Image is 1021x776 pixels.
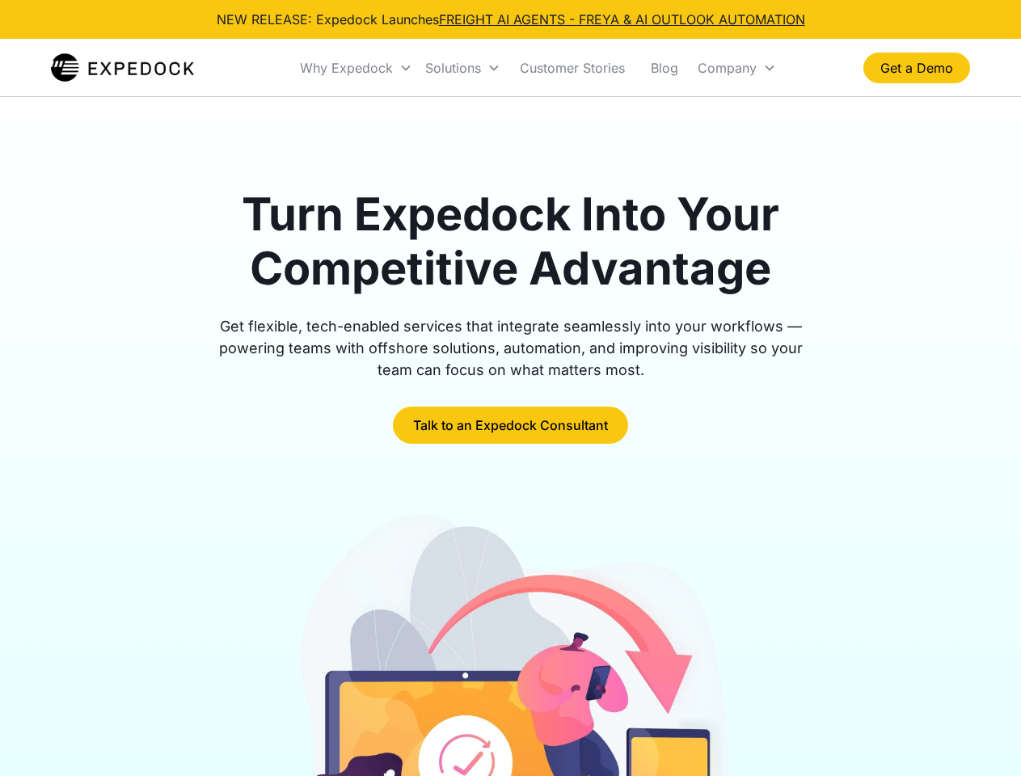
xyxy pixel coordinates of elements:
[691,40,783,95] div: Company
[940,698,1021,776] iframe: Chat Widget
[393,407,628,444] a: Talk to an Expedock Consultant
[863,53,970,83] a: Get a Demo
[51,52,194,84] a: home
[200,188,821,296] h1: Turn Expedock Into Your Competitive Advantage
[425,60,481,76] div: Solutions
[698,60,757,76] div: Company
[217,10,805,29] div: NEW RELEASE: Expedock Launches
[51,52,194,84] img: Expedock Logo
[300,60,393,76] div: Why Expedock
[293,40,419,95] div: Why Expedock
[419,40,507,95] div: Solutions
[507,40,638,95] a: Customer Stories
[200,315,821,381] div: Get flexible, tech-enabled services that integrate seamlessly into your workflows — powering team...
[439,11,805,27] a: FREIGHT AI AGENTS - FREYA & AI OUTLOOK AUTOMATION
[638,40,691,95] a: Blog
